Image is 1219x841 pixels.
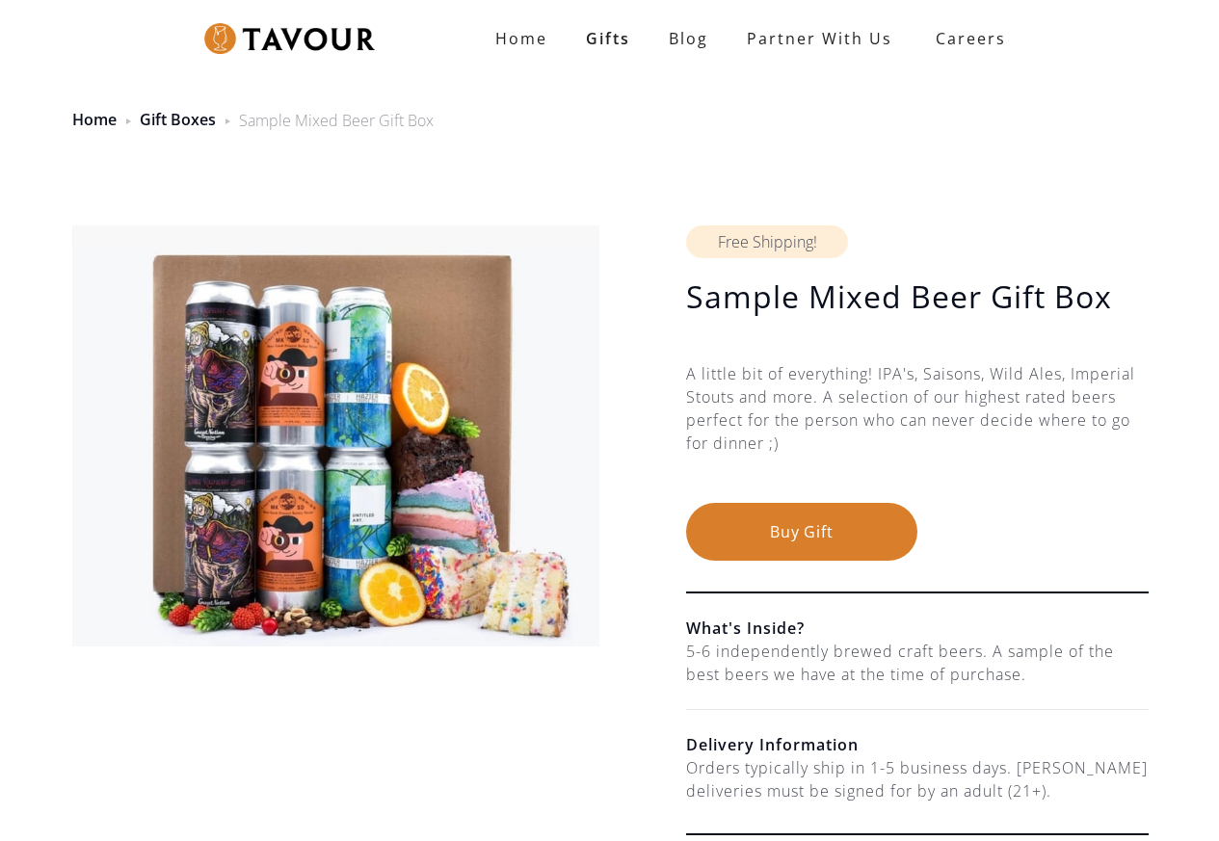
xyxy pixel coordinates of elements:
div: 5-6 independently brewed craft beers. A sample of the best beers we have at the time of purchase. [686,640,1149,686]
a: Gift Boxes [140,109,216,130]
a: Blog [649,19,728,58]
a: partner with us [728,19,912,58]
a: Careers [912,12,1020,66]
h1: Sample Mixed Beer Gift Box [686,277,1149,316]
div: Free Shipping! [686,225,848,258]
a: Home [72,109,117,130]
div: Sample Mixed Beer Gift Box [239,109,434,132]
a: Gifts [567,19,649,58]
strong: Home [495,28,547,49]
div: A little bit of everything! IPA's, Saisons, Wild Ales, Imperial Stouts and more. A selection of o... [686,362,1149,503]
h6: What's Inside? [686,617,1149,640]
button: Buy Gift [686,503,917,561]
div: Orders typically ship in 1-5 business days. [PERSON_NAME] deliveries must be signed for by an adu... [686,756,1149,802]
a: Home [476,19,567,58]
h6: Delivery Information [686,733,1149,756]
strong: Careers [936,19,1006,58]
